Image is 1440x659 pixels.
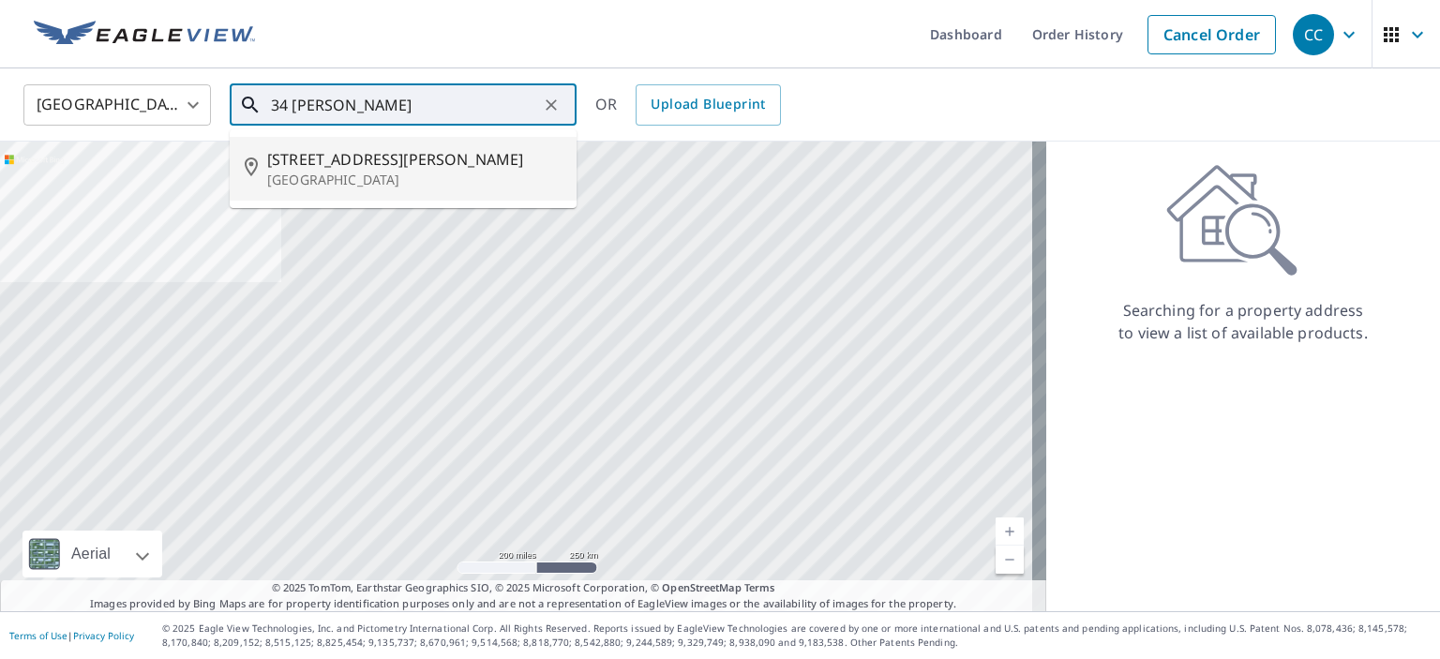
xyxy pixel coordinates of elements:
[271,79,538,131] input: Search by address or latitude-longitude
[595,84,781,126] div: OR
[1147,15,1276,54] a: Cancel Order
[662,580,741,594] a: OpenStreetMap
[22,531,162,577] div: Aerial
[651,93,765,116] span: Upload Blueprint
[66,531,116,577] div: Aerial
[744,580,775,594] a: Terms
[267,171,562,189] p: [GEOGRAPHIC_DATA]
[162,622,1431,650] p: © 2025 Eagle View Technologies, Inc. and Pictometry International Corp. All Rights Reserved. Repo...
[73,629,134,642] a: Privacy Policy
[9,630,134,641] p: |
[9,629,67,642] a: Terms of Use
[996,517,1024,546] a: Current Level 5, Zoom In
[538,92,564,118] button: Clear
[636,84,780,126] a: Upload Blueprint
[1117,299,1369,344] p: Searching for a property address to view a list of available products.
[272,580,775,596] span: © 2025 TomTom, Earthstar Geographics SIO, © 2025 Microsoft Corporation, ©
[267,148,562,171] span: [STREET_ADDRESS][PERSON_NAME]
[34,21,255,49] img: EV Logo
[996,546,1024,574] a: Current Level 5, Zoom Out
[23,79,211,131] div: [GEOGRAPHIC_DATA]
[1293,14,1334,55] div: CC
